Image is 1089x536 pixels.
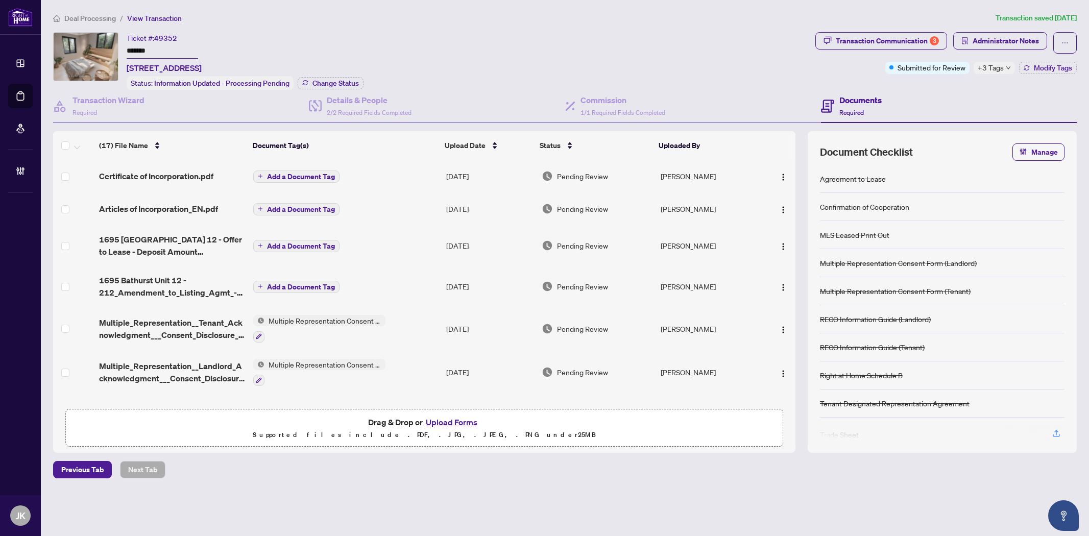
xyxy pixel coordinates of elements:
[442,192,538,225] td: [DATE]
[253,240,340,252] button: Add a Document Tag
[253,280,340,293] button: Add a Document Tag
[327,94,412,106] h4: Details & People
[820,173,886,184] div: Agreement to Lease
[536,131,655,160] th: Status
[542,240,553,251] img: Document Status
[839,94,882,106] h4: Documents
[253,359,385,386] button: Status IconMultiple Representation Consent Form (Landlord)
[127,62,202,74] span: [STREET_ADDRESS]
[657,225,762,266] td: [PERSON_NAME]
[99,203,218,215] span: Articles of Incorporation_EN.pdf
[836,33,939,49] div: Transaction Communication
[441,131,536,160] th: Upload Date
[657,266,762,307] td: [PERSON_NAME]
[267,206,335,213] span: Add a Document Tag
[655,131,759,160] th: Uploaded By
[978,62,1004,74] span: +3 Tags
[820,342,925,353] div: RECO Information Guide (Tenant)
[657,160,762,192] td: [PERSON_NAME]
[657,192,762,225] td: [PERSON_NAME]
[442,225,538,266] td: [DATE]
[779,370,787,378] img: Logo
[253,170,340,183] button: Add a Document Tag
[298,77,364,89] button: Change Status
[961,37,969,44] span: solution
[1031,144,1058,160] span: Manage
[154,34,177,43] span: 49352
[442,394,538,435] td: [DATE]
[820,145,913,159] span: Document Checklist
[1061,39,1069,46] span: ellipsis
[657,307,762,351] td: [PERSON_NAME]
[253,315,264,326] img: Status Icon
[258,174,263,179] span: plus
[779,206,787,214] img: Logo
[258,284,263,289] span: plus
[1048,500,1079,531] button: Open asap
[253,202,340,215] button: Add a Document Tag
[54,33,118,81] img: IMG-C12328982_1.jpg
[557,203,608,214] span: Pending Review
[557,170,608,182] span: Pending Review
[99,170,213,182] span: Certificate of Incorporation.pdf
[99,233,245,258] span: 1695 [GEOGRAPHIC_DATA] 12 - Offer to Lease - Deposit Amount Amendment.pdf
[820,313,931,325] div: RECO Information Guide (Landlord)
[253,359,264,370] img: Status Icon
[442,351,538,395] td: [DATE]
[53,461,112,478] button: Previous Tab
[120,12,123,24] li: /
[815,32,947,50] button: Transaction Communication3
[253,203,340,215] button: Add a Document Tag
[368,416,480,429] span: Drag & Drop or
[557,367,608,378] span: Pending Review
[267,173,335,180] span: Add a Document Tag
[930,36,939,45] div: 3
[820,257,977,269] div: Multiple Representation Consent Form (Landlord)
[820,370,903,381] div: Right at Home Schedule B
[327,109,412,116] span: 2/2 Required Fields Completed
[657,394,762,435] td: [PERSON_NAME]
[542,170,553,182] img: Document Status
[542,281,553,292] img: Document Status
[72,429,777,441] p: Supported files include .PDF, .JPG, .JPEG, .PNG under 25 MB
[779,173,787,181] img: Logo
[1012,143,1064,161] button: Manage
[99,316,245,341] span: Multiple_Representation__Tenant_Acknowledgment___Consent_Disclosure_-1695 Bathurst 12.pdf
[820,398,970,409] div: Tenant Designated Representation Agreement
[898,62,965,73] span: Submitted for Review
[657,351,762,395] td: [PERSON_NAME]
[253,239,340,252] button: Add a Document Tag
[542,367,553,378] img: Document Status
[264,315,385,326] span: Multiple Representation Consent Form (Tenant)
[127,76,294,90] div: Status:
[557,240,608,251] span: Pending Review
[580,109,665,116] span: 1/1 Required Fields Completed
[53,15,60,22] span: home
[72,94,144,106] h4: Transaction Wizard
[557,323,608,334] span: Pending Review
[264,359,385,370] span: Multiple Representation Consent Form (Landlord)
[249,131,441,160] th: Document Tag(s)
[820,229,889,240] div: MLS Leased Print Out
[8,8,33,27] img: logo
[820,285,971,297] div: Multiple Representation Consent Form (Tenant)
[996,12,1077,24] article: Transaction saved [DATE]
[542,323,553,334] img: Document Status
[120,461,165,478] button: Next Tab
[540,140,561,151] span: Status
[1019,62,1077,74] button: Modify Tags
[127,14,182,23] span: View Transaction
[445,140,486,151] span: Upload Date
[258,206,263,211] span: plus
[442,266,538,307] td: [DATE]
[775,201,791,217] button: Logo
[267,242,335,250] span: Add a Document Tag
[775,321,791,337] button: Logo
[1006,65,1011,70] span: down
[442,160,538,192] td: [DATE]
[66,409,783,447] span: Drag & Drop orUpload FormsSupported files include .PDF, .JPG, .JPEG, .PNG under25MB
[779,242,787,251] img: Logo
[779,283,787,291] img: Logo
[775,168,791,184] button: Logo
[973,33,1039,49] span: Administrator Notes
